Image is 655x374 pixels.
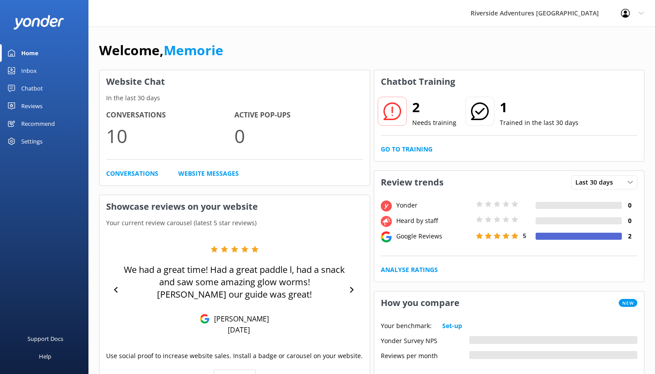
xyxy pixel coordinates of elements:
[374,70,462,93] h3: Chatbot Training
[442,321,462,331] a: Set-up
[500,118,578,128] p: Trained in the last 30 days
[21,115,55,132] div: Recommend
[622,231,637,241] h4: 2
[21,97,42,115] div: Reviews
[164,41,223,59] a: Memorie
[228,325,250,335] p: [DATE]
[21,132,42,150] div: Settings
[619,299,637,307] span: New
[381,321,432,331] p: Your benchmark:
[178,169,239,178] a: Website Messages
[100,70,370,93] h3: Website Chat
[210,314,269,324] p: [PERSON_NAME]
[200,314,210,324] img: Google Reviews
[21,79,43,97] div: Chatbot
[234,121,363,151] p: 0
[412,97,456,118] h2: 2
[394,231,474,241] div: Google Reviews
[381,265,438,275] a: Analyse Ratings
[123,264,345,301] p: We had a great time! Had a great paddle l, had a snack and saw some amazing glow worms! [PERSON_N...
[412,118,456,128] p: Needs training
[13,15,64,30] img: yonder-white-logo.png
[394,216,474,226] div: Heard by staff
[27,330,63,348] div: Support Docs
[523,231,526,240] span: 5
[100,218,370,228] p: Your current review carousel (latest 5 star reviews)
[622,200,637,210] h4: 0
[394,200,474,210] div: Yonder
[622,216,637,226] h4: 0
[100,93,370,103] p: In the last 30 days
[106,169,158,178] a: Conversations
[100,195,370,218] h3: Showcase reviews on your website
[381,336,469,344] div: Yonder Survey NPS
[106,110,234,121] h4: Conversations
[381,351,469,359] div: Reviews per month
[381,144,433,154] a: Go to Training
[39,348,51,365] div: Help
[234,110,363,121] h4: Active Pop-ups
[575,178,618,187] span: Last 30 days
[374,171,450,194] h3: Review trends
[374,291,466,314] h3: How you compare
[106,351,363,361] p: Use social proof to increase website sales. Install a badge or carousel on your website.
[21,44,38,62] div: Home
[21,62,37,79] div: Inbox
[500,97,578,118] h2: 1
[106,121,234,151] p: 10
[99,40,223,61] h1: Welcome,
